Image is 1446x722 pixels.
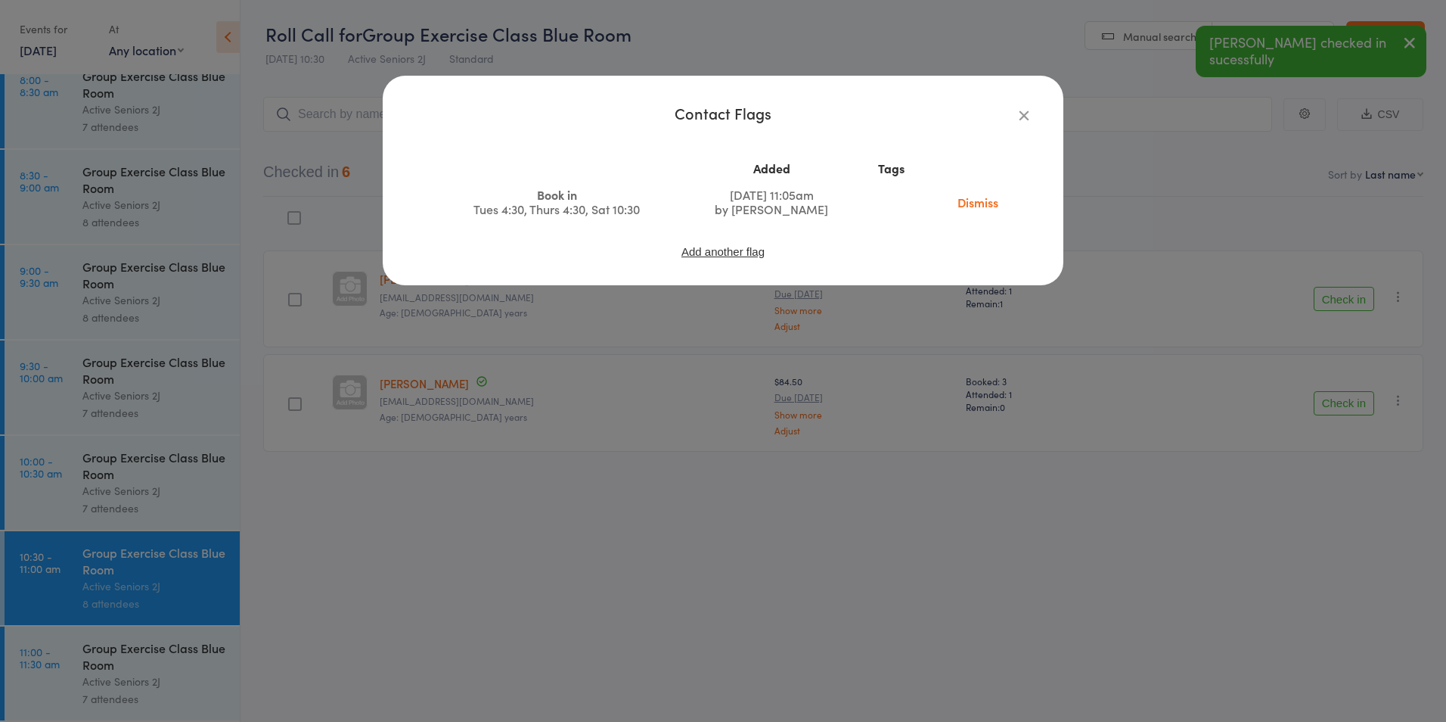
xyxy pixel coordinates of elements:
div: Contact Flags [413,106,1033,120]
div: Tues 4:30, Thurs 4:30, Sat 10:30 [440,202,673,216]
button: Add another flag [680,245,766,258]
th: Added [682,155,861,182]
th: Tags [861,155,922,182]
a: Dismiss this flag [946,194,1010,210]
span: Book in [537,186,577,203]
td: [DATE] 11:05am by [PERSON_NAME] [682,182,861,223]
